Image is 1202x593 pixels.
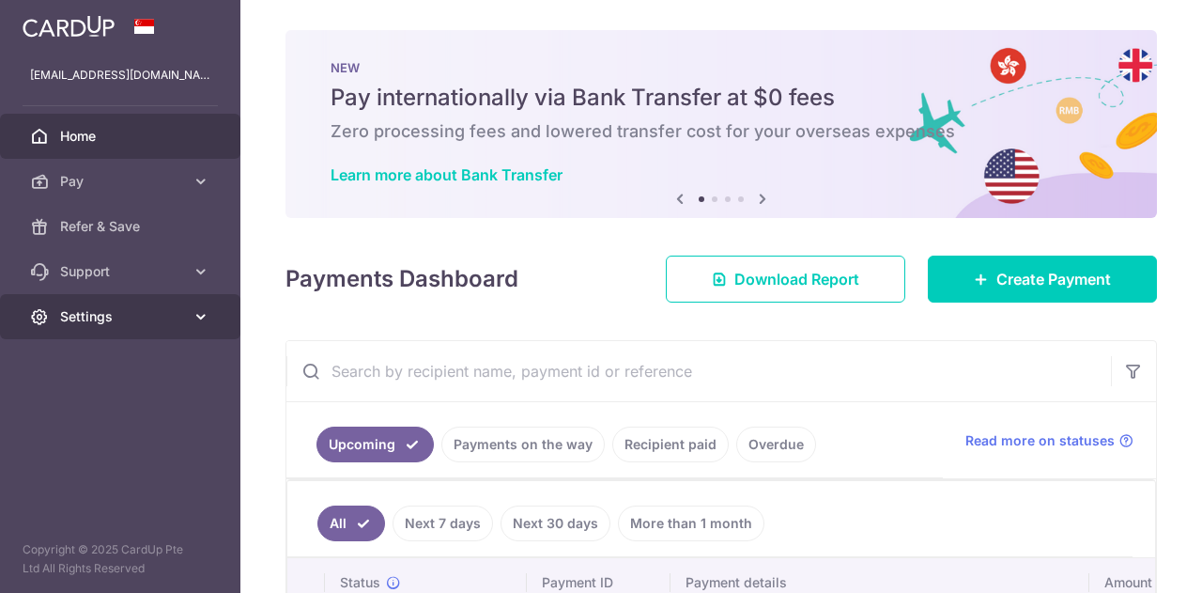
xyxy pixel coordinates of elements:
[331,120,1112,143] h6: Zero processing fees and lowered transfer cost for your overseas expenses
[393,506,493,541] a: Next 7 days
[331,165,562,184] a: Learn more about Bank Transfer
[60,262,184,281] span: Support
[965,431,1133,450] a: Read more on statuses
[60,127,184,146] span: Home
[612,427,729,462] a: Recipient paid
[30,66,210,85] p: [EMAIL_ADDRESS][DOMAIN_NAME]
[501,506,610,541] a: Next 30 days
[60,217,184,236] span: Refer & Save
[331,60,1112,75] p: NEW
[736,427,816,462] a: Overdue
[928,256,1157,303] a: Create Payment
[317,506,385,541] a: All
[996,268,1111,290] span: Create Payment
[42,13,81,30] span: Help
[618,506,764,541] a: More than 1 month
[1104,573,1152,592] span: Amount
[340,573,380,592] span: Status
[734,268,859,290] span: Download Report
[316,427,434,462] a: Upcoming
[23,15,115,38] img: CardUp
[331,83,1112,113] h5: Pay internationally via Bank Transfer at $0 fees
[60,307,184,326] span: Settings
[666,256,905,303] a: Download Report
[166,13,205,30] span: Help
[286,341,1111,401] input: Search by recipient name, payment id or reference
[285,30,1157,218] img: Bank transfer banner
[60,172,184,191] span: Pay
[965,431,1115,450] span: Read more on statuses
[285,262,518,296] h4: Payments Dashboard
[441,427,605,462] a: Payments on the way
